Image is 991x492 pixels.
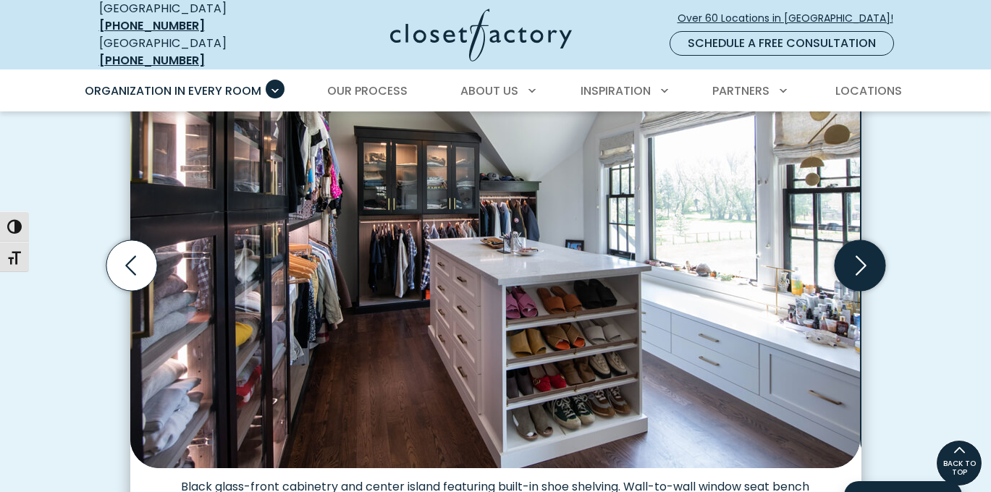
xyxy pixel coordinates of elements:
[712,82,769,99] span: Partners
[829,234,891,297] button: Next slide
[835,82,902,99] span: Locations
[936,440,982,486] a: BACK TO TOP
[327,82,408,99] span: Our Process
[99,52,205,69] a: [PHONE_NUMBER]
[460,82,518,99] span: About Us
[677,6,906,31] a: Over 60 Locations in [GEOGRAPHIC_DATA]!
[130,23,860,468] img: Stylish walk-in closet with black-framed glass cabinetry, island with shoe shelving
[581,82,651,99] span: Inspiration
[99,17,205,34] a: [PHONE_NUMBER]
[390,9,572,61] img: Closet Factory Logo
[678,11,905,26] span: Over 60 Locations in [GEOGRAPHIC_DATA]!
[99,35,277,69] div: [GEOGRAPHIC_DATA]
[85,82,261,99] span: Organization in Every Room
[75,71,917,111] nav: Primary Menu
[101,234,163,297] button: Previous slide
[937,459,982,477] span: BACK TO TOP
[670,31,894,56] a: Schedule a Free Consultation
